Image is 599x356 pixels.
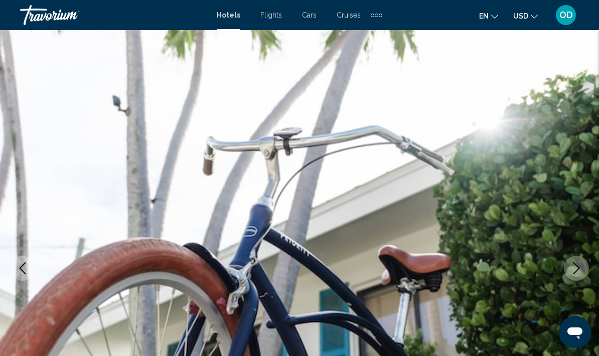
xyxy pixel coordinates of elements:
[260,11,282,19] a: Flights
[513,12,528,20] span: USD
[371,7,382,23] button: Extra navigation items
[10,256,35,281] button: Previous image
[513,9,538,23] button: Change currency
[20,5,207,25] a: Travorium
[217,11,240,19] a: Hotels
[559,10,573,20] span: OD
[302,11,317,19] a: Cars
[553,5,579,26] button: User Menu
[479,9,498,23] button: Change language
[564,256,589,281] button: Next image
[479,12,489,20] span: en
[337,11,361,19] a: Cruises
[559,316,591,348] iframe: Кнопка запуска окна обмена сообщениями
